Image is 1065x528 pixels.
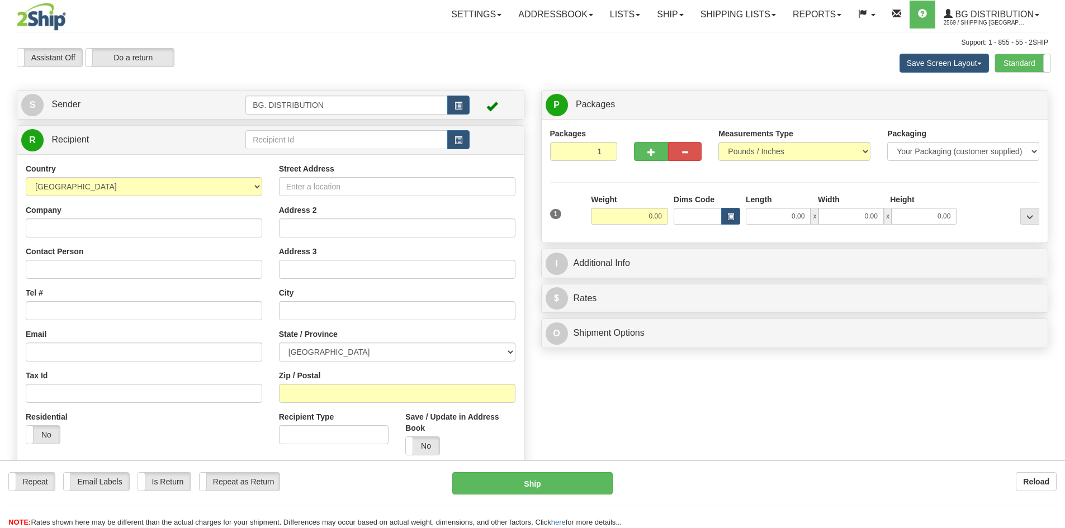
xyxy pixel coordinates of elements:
[279,411,334,422] label: Recipient Type
[51,135,89,144] span: Recipient
[405,411,515,434] label: Save / Update in Address Book
[279,246,317,257] label: Address 3
[406,437,439,455] label: No
[443,1,510,28] a: Settings
[546,253,568,275] span: I
[21,93,245,116] a: S Sender
[944,17,1028,28] span: 2569 / Shipping [GEOGRAPHIC_DATA]
[818,194,840,205] label: Width
[245,130,448,149] input: Recipient Id
[26,426,60,444] label: No
[51,99,81,109] span: Sender
[995,54,1050,72] label: Standard
[692,1,784,28] a: Shipping lists
[9,473,55,491] label: Repeat
[452,472,613,494] button: Ship
[546,287,1044,310] a: $Rates
[718,128,793,139] label: Measurements Type
[550,209,562,219] span: 1
[953,9,1034,19] span: BG Distribution
[884,208,892,225] span: x
[546,94,568,116] span: P
[576,99,615,109] span: Packages
[546,287,568,310] span: $
[8,518,31,526] span: NOTE:
[26,370,48,381] label: Tax Id
[26,204,61,216] label: Company
[784,1,850,28] a: Reports
[26,287,43,298] label: Tel #
[64,473,129,491] label: Email Labels
[591,194,617,205] label: Weight
[674,194,714,205] label: Dims Code
[21,129,221,151] a: R Recipient
[887,128,926,139] label: Packaging
[1016,472,1057,491] button: Reload
[811,208,818,225] span: x
[546,322,568,345] span: O
[279,204,317,216] label: Address 2
[279,163,334,174] label: Street Address
[200,473,280,491] label: Repeat as Return
[86,49,174,66] label: Do a return
[935,1,1048,28] a: BG Distribution 2569 / Shipping [GEOGRAPHIC_DATA]
[26,163,56,174] label: Country
[546,322,1044,345] a: OShipment Options
[26,411,68,422] label: Residential
[279,287,294,298] label: City
[17,49,82,66] label: Assistant Off
[1039,207,1064,321] iframe: chat widget
[245,96,448,115] input: Sender Id
[17,3,66,31] img: logo2569.jpg
[26,246,83,257] label: Contact Person
[602,1,649,28] a: Lists
[279,370,321,381] label: Zip / Postal
[546,252,1044,275] a: IAdditional Info
[746,194,772,205] label: Length
[26,329,46,340] label: Email
[900,54,989,73] button: Save Screen Layout
[1020,208,1039,225] div: ...
[546,93,1044,116] a: P Packages
[138,473,191,491] label: Is Return
[279,329,338,340] label: State / Province
[890,194,915,205] label: Height
[21,129,44,151] span: R
[17,38,1048,47] div: Support: 1 - 855 - 55 - 2SHIP
[21,94,44,116] span: S
[510,1,602,28] a: Addressbook
[649,1,692,28] a: Ship
[550,128,586,139] label: Packages
[279,177,515,196] input: Enter a location
[1023,477,1049,486] b: Reload
[551,518,566,526] a: here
